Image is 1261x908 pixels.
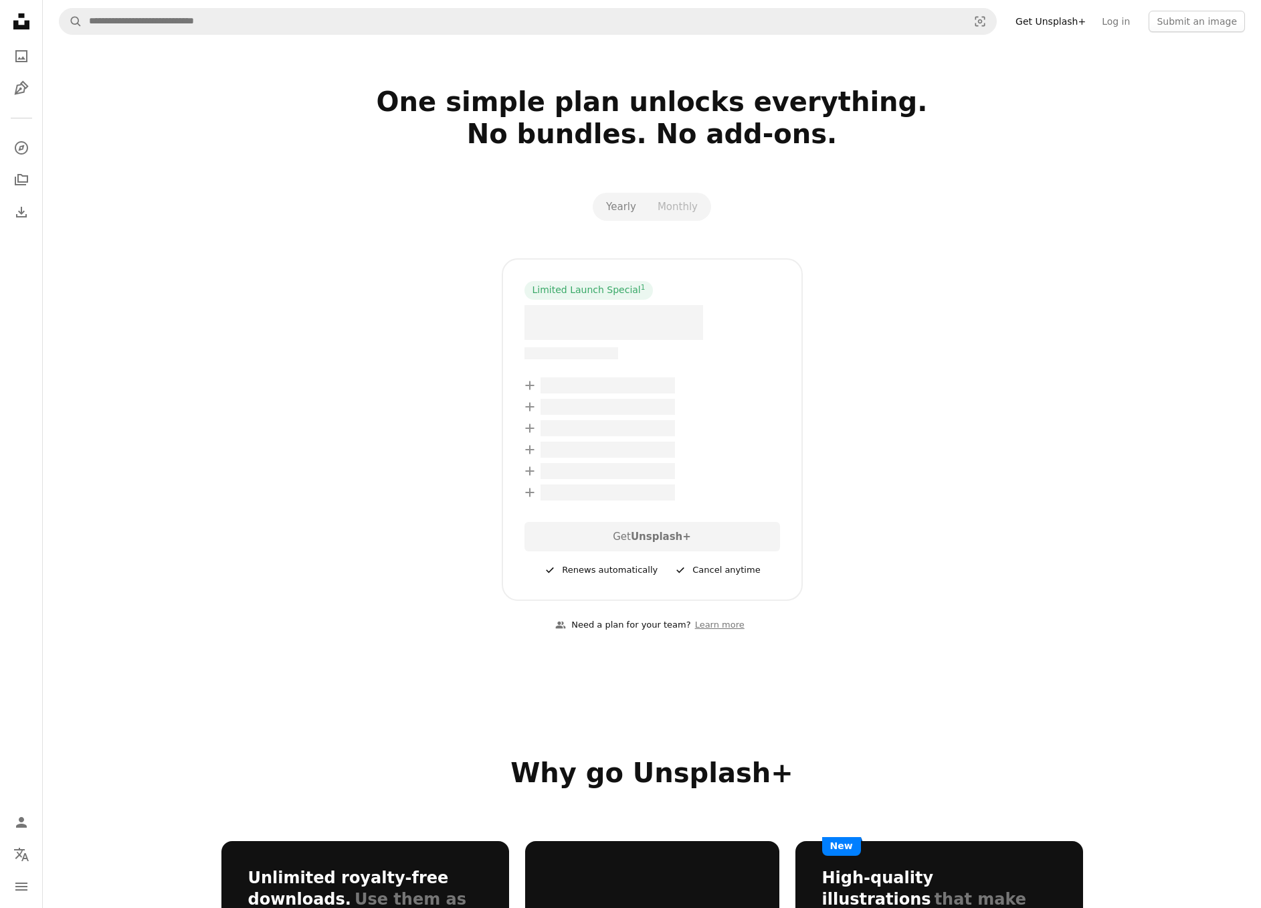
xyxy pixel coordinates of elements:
[59,8,997,35] form: Find visuals sitewide
[647,195,708,218] button: Monthly
[221,86,1083,182] h2: One simple plan unlocks everything. No bundles. No add-ons.
[595,195,647,218] button: Yearly
[555,618,690,632] div: Need a plan for your team?
[541,463,675,479] span: – –––– –––– ––– ––– –––– ––––
[543,562,658,578] div: Renews automatically
[638,284,648,297] a: 1
[524,305,704,340] span: – –––– ––––.
[524,347,619,359] span: –– –––– –––– –––– ––
[1149,11,1245,32] button: Submit an image
[541,484,675,501] span: – –––– –––– ––– ––– –––– ––––
[8,841,35,868] button: Language
[541,420,675,436] span: – –––– –––– ––– ––– –––– ––––
[8,167,35,193] a: Collections
[691,614,749,636] a: Learn more
[8,199,35,225] a: Download History
[8,8,35,37] a: Home — Unsplash
[8,134,35,161] a: Explore
[541,377,675,393] span: – –––– –––– ––– ––– –––– ––––
[221,757,1083,789] h2: Why go Unsplash+
[822,837,861,856] span: New
[964,9,996,34] button: Visual search
[631,531,691,543] strong: Unsplash+
[8,75,35,102] a: Illustrations
[8,43,35,70] a: Photos
[1007,11,1094,32] a: Get Unsplash+
[8,809,35,836] a: Log in / Sign up
[60,9,82,34] button: Search Unsplash
[541,399,675,415] span: – –––– –––– ––– ––– –––– ––––
[641,283,646,291] sup: 1
[524,522,780,551] div: Get
[541,442,675,458] span: – –––– –––– ––– ––– –––– ––––
[1094,11,1138,32] a: Log in
[8,873,35,900] button: Menu
[524,281,654,300] div: Limited Launch Special
[674,562,760,578] div: Cancel anytime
